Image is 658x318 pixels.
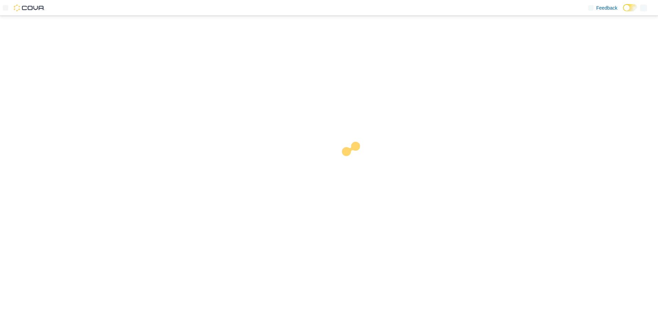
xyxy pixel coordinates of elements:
img: Cova [14,4,45,11]
span: Feedback [596,4,617,11]
a: Feedback [585,1,620,15]
img: cova-loader [329,137,381,188]
input: Dark Mode [623,4,637,11]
